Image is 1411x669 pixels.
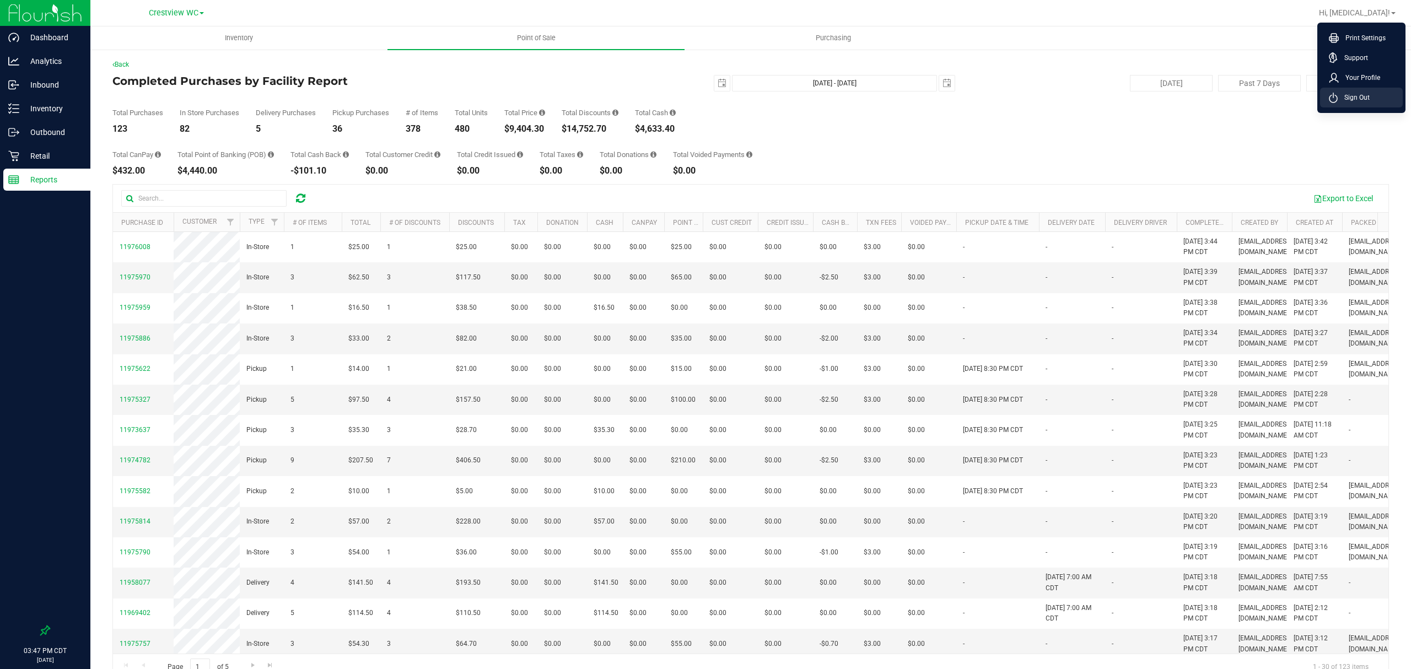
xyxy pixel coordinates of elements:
span: $3.00 [864,272,881,283]
span: $0.00 [511,272,528,283]
span: - [1046,395,1047,405]
div: 82 [180,125,239,133]
inline-svg: Analytics [8,56,19,67]
span: -$2.00 [820,333,838,344]
div: Total CanPay [112,151,161,158]
span: - [1112,242,1113,252]
span: [DATE] 3:42 PM CDT [1294,236,1335,257]
span: $0.00 [908,272,925,283]
div: $4,440.00 [177,166,274,175]
span: 11976008 [120,243,150,251]
span: 11958077 [120,579,150,586]
span: $62.50 [348,272,369,283]
span: $0.00 [511,395,528,405]
span: 11974782 [120,456,150,464]
span: - [1046,455,1047,466]
span: $0.00 [820,425,837,435]
span: 3 [387,425,391,435]
span: $0.00 [764,242,782,252]
div: $0.00 [457,166,523,175]
span: $38.50 [456,303,477,313]
div: Total Price [504,109,545,116]
span: $35.00 [671,333,692,344]
span: $0.00 [908,364,925,374]
i: Sum of all account credit issued for all refunds from returned purchases in the date range. [517,151,523,158]
span: $0.00 [544,242,561,252]
span: $3.00 [864,242,881,252]
span: [DATE] 3:28 PM CDT [1183,389,1225,410]
span: $15.00 [671,364,692,374]
div: 480 [455,125,488,133]
span: $0.00 [864,425,881,435]
span: Hi, [MEDICAL_DATA]! [1319,8,1390,17]
span: $0.00 [544,455,561,466]
div: $14,752.70 [562,125,618,133]
span: $0.00 [764,455,782,466]
span: $0.00 [709,242,726,252]
div: $0.00 [365,166,440,175]
span: select [939,75,955,91]
span: $0.00 [511,364,528,374]
span: Crestview WC [149,8,198,18]
span: [DATE] 3:39 PM CDT [1183,267,1225,288]
span: 11975970 [120,273,150,281]
span: - [1112,303,1113,313]
i: Sum of the total prices of all purchases in the date range. [539,109,545,116]
span: Inventory [210,33,268,43]
span: $21.00 [456,364,477,374]
span: $25.00 [456,242,477,252]
span: $0.00 [908,395,925,405]
span: $0.00 [709,455,726,466]
a: Delivery Driver [1114,219,1167,226]
a: Cash Back [822,219,858,226]
div: 5 [256,125,316,133]
span: [EMAIL_ADDRESS][DOMAIN_NAME] [1349,359,1402,380]
span: $0.00 [709,303,726,313]
span: $25.00 [348,242,369,252]
div: $0.00 [673,166,752,175]
span: [DATE] 8:30 PM CDT [963,455,1023,466]
span: 11975886 [120,334,150,342]
span: In-Store [246,333,269,344]
span: - [1112,333,1113,344]
span: $0.00 [629,272,647,283]
span: select [714,75,730,91]
span: [DATE] 3:25 PM CDT [1183,419,1225,440]
span: $16.50 [594,303,615,313]
p: Dashboard [19,31,85,44]
span: $3.00 [864,395,881,405]
span: $207.50 [348,455,373,466]
span: [EMAIL_ADDRESS][DOMAIN_NAME] [1349,298,1402,319]
span: [DATE] 2:28 PM CDT [1294,389,1335,410]
span: $0.00 [594,272,611,283]
span: $97.50 [348,395,369,405]
i: Sum of the total taxes for all purchases in the date range. [577,151,583,158]
div: In Store Purchases [180,109,239,116]
i: Sum of the discount values applied to the all purchases in the date range. [612,109,618,116]
span: - [1046,364,1047,374]
span: - [1046,272,1047,283]
span: $25.00 [671,242,692,252]
span: $0.00 [764,272,782,283]
h4: Completed Purchases by Facility Report [112,75,538,87]
span: 1 [290,242,294,252]
span: 11969402 [120,609,150,617]
span: - [963,272,965,283]
a: Support [1329,52,1398,63]
span: $100.00 [671,395,696,405]
span: [DATE] 11:18 AM CDT [1294,419,1335,440]
span: $0.00 [629,242,647,252]
span: 1 [387,303,391,313]
div: Total Purchases [112,109,163,116]
inline-svg: Reports [8,174,19,185]
span: $28.70 [456,425,477,435]
a: Inventory [90,26,387,50]
a: Voided Payment [910,219,965,226]
span: $0.00 [629,364,647,374]
a: Packed By [1351,219,1386,226]
div: # of Items [406,109,438,116]
inline-svg: Inbound [8,79,19,90]
span: Your Profile [1339,72,1380,83]
a: # of Discounts [389,219,440,226]
span: -$2.50 [820,272,838,283]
